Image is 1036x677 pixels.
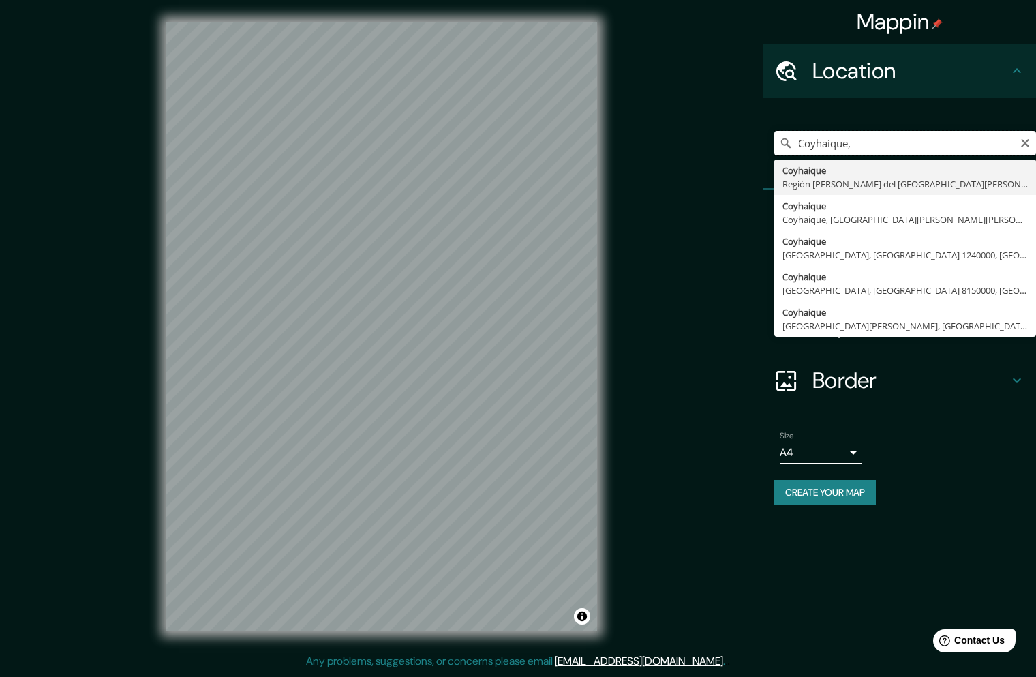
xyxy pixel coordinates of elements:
div: . [725,653,727,670]
div: Layout [763,299,1036,353]
img: pin-icon.png [932,18,943,29]
div: Coyhaique [782,164,1028,177]
label: Size [780,430,794,442]
div: Coyhaique [782,305,1028,319]
div: Coyhaique [782,199,1028,213]
button: Clear [1020,136,1031,149]
button: Toggle attribution [574,608,590,625]
div: [GEOGRAPHIC_DATA], [GEOGRAPHIC_DATA] 1240000, [GEOGRAPHIC_DATA] [782,248,1028,262]
div: Coyhaique, [GEOGRAPHIC_DATA][PERSON_NAME][PERSON_NAME], [GEOGRAPHIC_DATA] [782,213,1028,226]
button: Create your map [774,480,876,505]
div: [GEOGRAPHIC_DATA][PERSON_NAME], [GEOGRAPHIC_DATA] 8900000, [GEOGRAPHIC_DATA] [782,319,1028,333]
h4: Mappin [857,8,943,35]
h4: Layout [812,312,1009,340]
h4: Location [812,57,1009,85]
div: A4 [780,442,862,464]
h4: Border [812,367,1009,394]
canvas: Map [166,22,597,631]
div: Coyhaique [782,270,1028,284]
p: Any problems, suggestions, or concerns please email . [306,653,725,670]
div: Región [PERSON_NAME] del [GEOGRAPHIC_DATA][PERSON_NAME], [GEOGRAPHIC_DATA] [782,177,1028,191]
div: Location [763,44,1036,98]
iframe: Help widget launcher [915,624,1021,662]
div: [GEOGRAPHIC_DATA], [GEOGRAPHIC_DATA] 8150000, [GEOGRAPHIC_DATA] [782,284,1028,297]
input: Pick your city or area [774,131,1036,155]
div: Style [763,244,1036,299]
div: Coyhaique [782,235,1028,248]
div: Border [763,353,1036,408]
div: . [727,653,730,670]
div: Pins [763,190,1036,244]
a: [EMAIL_ADDRESS][DOMAIN_NAME] [555,654,723,668]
